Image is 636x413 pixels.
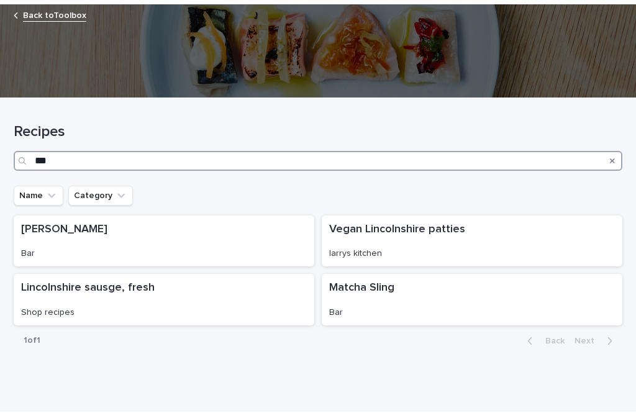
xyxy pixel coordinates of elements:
button: Name [14,187,63,207]
span: Back [538,338,565,347]
p: [PERSON_NAME] [21,224,307,238]
button: Next [570,337,622,348]
p: 1 of 1 [14,327,50,357]
p: Bar [21,250,307,260]
span: Next [575,338,602,347]
p: Vegan Lincolnshire patties [329,224,615,238]
p: Shop recipes [21,309,307,319]
button: Back [517,337,570,348]
p: larrys kitchen [329,250,615,260]
p: Matcha Sling [329,283,615,296]
input: Search [14,152,622,172]
button: Category [68,187,133,207]
p: Lincolnshire sausge, fresh [21,283,307,296]
a: Matcha SlingBar [322,275,622,326]
a: Back toToolbox [23,9,86,23]
a: Lincolnshire sausge, freshShop recipes [14,275,314,326]
h1: Recipes [14,124,622,142]
p: Bar [329,309,615,319]
a: [PERSON_NAME]Bar [14,217,314,268]
a: Vegan Lincolnshire pattieslarrys kitchen [322,217,622,268]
